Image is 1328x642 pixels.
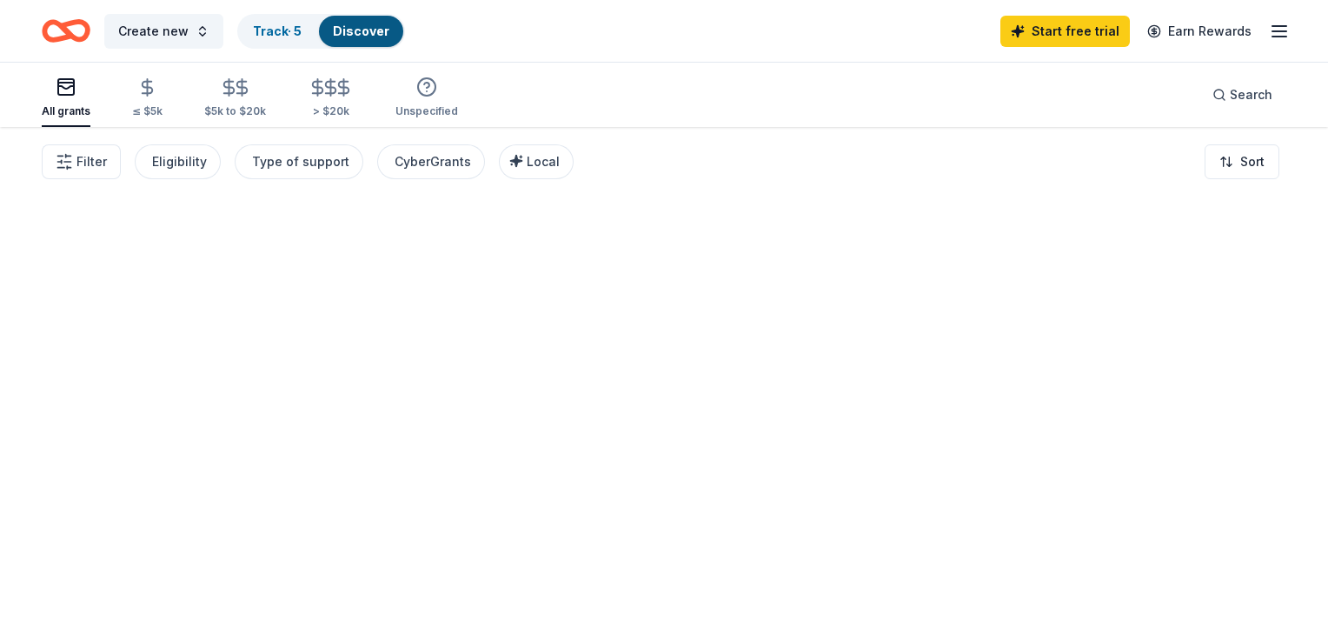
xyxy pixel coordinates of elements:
button: Type of support [235,144,363,179]
button: Eligibility [135,144,221,179]
span: Local [527,154,560,169]
button: ≤ $5k [132,70,163,127]
div: ≤ $5k [132,104,163,118]
div: CyberGrants [395,151,471,172]
a: Home [42,10,90,51]
button: Track· 5Discover [237,14,405,49]
span: Filter [76,151,107,172]
button: Search [1199,77,1286,112]
span: Search [1230,84,1272,105]
span: Create new [118,21,189,42]
button: Create new [104,14,223,49]
div: > $20k [308,104,354,118]
div: $5k to $20k [204,104,266,118]
a: Earn Rewards [1137,16,1262,47]
button: > $20k [308,70,354,127]
button: $5k to $20k [204,70,266,127]
a: Start free trial [1000,16,1130,47]
button: Sort [1205,144,1279,179]
div: Unspecified [395,104,458,118]
div: Type of support [252,151,349,172]
a: Track· 5 [253,23,302,38]
div: Eligibility [152,151,207,172]
button: All grants [42,70,90,127]
button: Unspecified [395,70,458,127]
a: Discover [333,23,389,38]
span: Sort [1240,151,1265,172]
div: All grants [42,104,90,118]
button: Filter [42,144,121,179]
button: Local [499,144,574,179]
button: CyberGrants [377,144,485,179]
